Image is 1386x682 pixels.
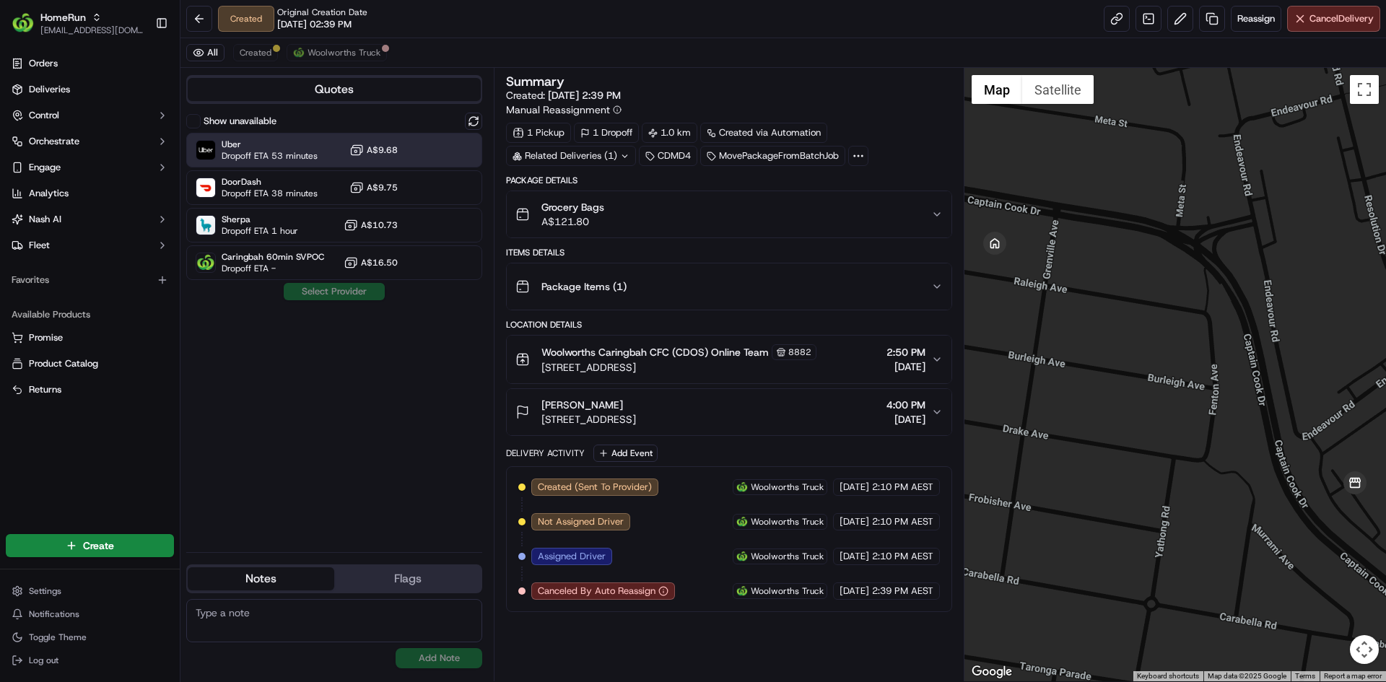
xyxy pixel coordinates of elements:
span: Orders [29,57,58,70]
span: [DATE] [840,585,869,598]
button: Map camera controls [1350,635,1379,664]
button: A$9.68 [349,143,398,157]
button: Toggle Theme [6,627,174,647]
span: Promise [29,331,63,344]
span: Dropoff ETA 1 hour [222,225,298,237]
button: A$16.50 [344,255,398,270]
span: [DATE] [840,515,869,528]
img: Uber [196,141,215,159]
button: Control [6,104,174,127]
button: Quotes [188,78,481,101]
label: Show unavailable [204,115,276,128]
span: Notifications [29,608,79,620]
div: Delivery Activity [506,447,585,459]
button: [EMAIL_ADDRESS][DOMAIN_NAME] [40,25,144,36]
button: Show satellite imagery [1022,75,1094,104]
span: Engage [29,161,61,174]
span: Created (Sent To Provider) [538,481,652,494]
img: Sherpa [196,216,215,235]
div: Created via Automation [700,123,827,143]
span: A$9.75 [367,182,398,193]
span: Package Items ( 1 ) [541,279,627,294]
div: 1 Dropoff [574,123,639,143]
span: [DATE] [886,412,925,427]
a: Promise [12,331,168,344]
button: Flags [334,567,481,590]
button: HomeRunHomeRun[EMAIL_ADDRESS][DOMAIN_NAME] [6,6,149,40]
span: [DATE] [840,481,869,494]
span: Assigned Driver [538,550,606,563]
span: A$9.68 [367,144,398,156]
button: CancelDelivery [1287,6,1380,32]
a: Report a map error [1324,672,1382,680]
button: Engage [6,156,174,179]
button: HomeRun [40,10,86,25]
button: All [186,44,225,61]
h3: Summary [506,75,565,88]
a: Open this area in Google Maps (opens a new window) [968,663,1016,681]
span: Created [240,47,271,58]
span: 2:10 PM AEST [872,481,933,494]
span: Dropoff ETA 53 minutes [222,150,318,162]
button: Toggle fullscreen view [1350,75,1379,104]
span: Woolworths Truck [751,481,824,493]
img: Woolworths Truck [196,253,215,272]
span: Woolworths Truck [751,516,824,528]
span: [DATE] [840,550,869,563]
span: [DATE] 02:39 PM [277,18,352,31]
button: Keyboard shortcuts [1137,671,1199,681]
span: Analytics [29,187,69,200]
button: Fleet [6,234,174,257]
a: Product Catalog [12,357,168,370]
div: Favorites [6,268,174,292]
span: Woolworths Truck [751,551,824,562]
span: Caringbah 60min SVPOC [222,251,324,263]
button: Show street map [972,75,1022,104]
button: Woolworths Truck [287,44,387,61]
span: Toggle Theme [29,631,87,643]
span: 8882 [788,346,811,358]
img: Google [968,663,1016,681]
button: Product Catalog [6,352,174,375]
img: ww.png [736,516,748,528]
span: Grocery Bags [541,200,604,214]
a: Returns [12,383,168,396]
span: Woolworths Caringbah CFC (CDOS) Online Team [541,345,769,359]
span: Sherpa [222,214,298,225]
span: 2:39 PM AEST [872,585,933,598]
span: Control [29,109,59,122]
button: Promise [6,326,174,349]
button: Returns [6,378,174,401]
img: DoorDash [196,178,215,197]
span: Deliveries [29,83,70,96]
a: Analytics [6,182,174,205]
span: 4:00 PM [886,398,925,412]
img: ww.png [736,481,748,493]
span: Orchestrate [29,135,79,148]
button: Grocery BagsA$121.80 [507,191,951,237]
button: Log out [6,650,174,670]
span: Create [83,538,114,553]
span: [PERSON_NAME] [541,398,623,412]
div: MovePackageFromBatchJob [700,146,845,166]
div: 1 Pickup [506,123,571,143]
span: Woolworths Truck [751,585,824,597]
span: Reassign [1237,12,1275,25]
span: [DATE] 2:39 PM [548,89,621,102]
span: 2:10 PM AEST [872,515,933,528]
span: Original Creation Date [277,6,367,18]
span: Woolworths Truck [308,47,380,58]
span: 2:50 PM [886,345,925,359]
span: Nash AI [29,213,61,226]
span: A$16.50 [361,257,398,268]
span: Settings [29,585,61,597]
span: Created: [506,88,621,102]
button: Orchestrate [6,130,174,153]
span: DoorDash [222,176,318,188]
span: Log out [29,655,58,666]
button: Settings [6,581,174,601]
div: CDMD4 [639,146,697,166]
span: Cancel Delivery [1309,12,1374,25]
